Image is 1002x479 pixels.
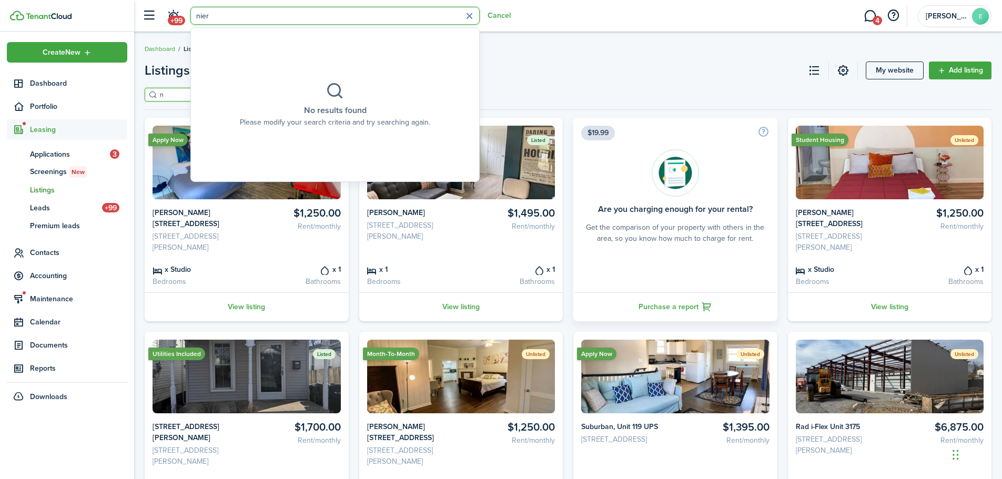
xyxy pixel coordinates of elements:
[7,42,127,63] button: Open menu
[796,421,886,432] card-listing-title: Rad i-Flex Unit 3175
[860,3,880,29] a: Messaging
[250,435,340,446] card-listing-description: Rent/monthly
[894,263,984,275] card-listing-title: x 1
[153,276,242,287] card-listing-description: Bedrooms
[30,293,127,304] span: Maintenance
[7,181,127,199] a: Listings
[30,247,127,258] span: Contacts
[145,61,190,80] span: Listings
[679,421,769,433] card-listing-title: $1,395.00
[465,221,555,232] card-listing-description: Rent/monthly
[145,61,206,80] button: Listings
[148,134,188,146] ribbon: Apply Now
[465,421,555,433] card-listing-title: $1,250.00
[145,292,349,321] a: View listing
[788,292,992,321] a: View listing
[148,348,205,360] ribbon: Utilities Included
[884,7,902,25] button: Open resource center
[527,135,550,145] status: Listed
[250,221,340,232] card-listing-description: Rent/monthly
[792,134,848,146] ribbon: Student Housing
[102,203,119,212] span: +99
[679,435,769,446] card-listing-description: Rent/monthly
[139,6,159,26] button: Open sidebar
[10,11,24,21] img: TenantCloud
[153,207,242,229] card-listing-title: [PERSON_NAME] [STREET_ADDRESS]
[250,421,340,433] card-listing-title: $1,700.00
[30,220,127,231] span: Premium leads
[240,117,430,128] placeholder-description: Please modify your search criteria and try searching again.
[163,3,183,29] a: Notifications
[367,207,457,218] card-listing-title: [PERSON_NAME]
[827,365,1002,479] iframe: Chat Widget
[581,434,671,445] card-listing-description: [STREET_ADDRESS]
[367,445,457,467] card-listing-description: [STREET_ADDRESS][PERSON_NAME]
[43,49,80,56] span: Create New
[153,421,242,443] card-listing-title: [STREET_ADDRESS][PERSON_NAME]
[250,276,340,287] card-listing-description: Bathrooms
[929,62,991,79] a: Add listing
[30,101,127,112] span: Portfolio
[796,276,886,287] card-listing-description: Bedrooms
[30,391,67,402] span: Downloads
[796,126,984,199] img: Listing avatar
[30,340,127,351] span: Documents
[30,149,110,160] span: Applications
[153,231,242,253] card-listing-description: [STREET_ADDRESS][PERSON_NAME]
[153,263,242,275] card-listing-title: x Studio
[465,263,555,275] card-listing-title: x 1
[145,61,206,80] button: Open menu
[894,276,984,287] card-listing-description: Bathrooms
[313,349,336,359] status: Listed
[30,202,102,213] span: Leads
[953,439,959,471] div: Drag
[30,317,127,328] span: Calendar
[145,44,175,54] a: Dashboard
[796,231,886,253] card-listing-description: [STREET_ADDRESS][PERSON_NAME]
[26,13,72,19] img: TenantCloud
[7,145,127,163] a: Applications3
[465,435,555,446] card-listing-description: Rent/monthly
[7,199,127,217] a: Leads+99
[950,349,978,359] status: Unlisted
[157,90,250,100] input: Search here...
[250,263,340,275] card-listing-title: x 1
[30,363,127,374] span: Reports
[736,349,764,359] status: Unlisted
[304,104,367,117] placeholder-title: No results found
[367,421,457,443] card-listing-title: [PERSON_NAME] [STREET_ADDRESS]
[359,292,563,321] a: View listing
[581,421,671,432] card-listing-title: Suburban, Unit 119 UPS
[7,163,127,181] a: ScreeningsNew
[30,166,127,178] span: Screenings
[866,62,924,79] a: My website
[367,220,457,242] card-listing-description: [STREET_ADDRESS][PERSON_NAME]
[926,13,968,20] span: Elias
[950,135,978,145] status: Unlisted
[488,12,511,20] button: Cancel
[577,348,616,360] ribbon: Apply Now
[796,340,984,413] img: Listing avatar
[110,149,119,159] span: 3
[363,348,419,360] ribbon: Month-To-Month
[465,207,555,219] card-listing-title: $1,495.00
[796,263,886,275] card-listing-title: x Studio
[30,124,127,135] span: Leasing
[184,44,206,54] span: Listings
[72,167,85,177] span: New
[168,16,185,25] span: +99
[190,7,480,25] input: Search for anything...
[367,340,555,413] img: Listing avatar
[367,263,457,275] card-listing-title: x 1
[652,149,699,197] img: Rentability report avatar
[598,205,753,214] card-title: Are you charging enough for your rental?
[7,358,127,379] a: Reports
[30,78,127,89] span: Dashboard
[796,434,886,456] card-listing-description: [STREET_ADDRESS][PERSON_NAME]
[153,445,242,467] card-listing-description: [STREET_ADDRESS][PERSON_NAME]
[581,340,770,413] img: Listing avatar
[153,126,341,199] img: Listing avatar
[894,207,984,219] card-listing-title: $1,250.00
